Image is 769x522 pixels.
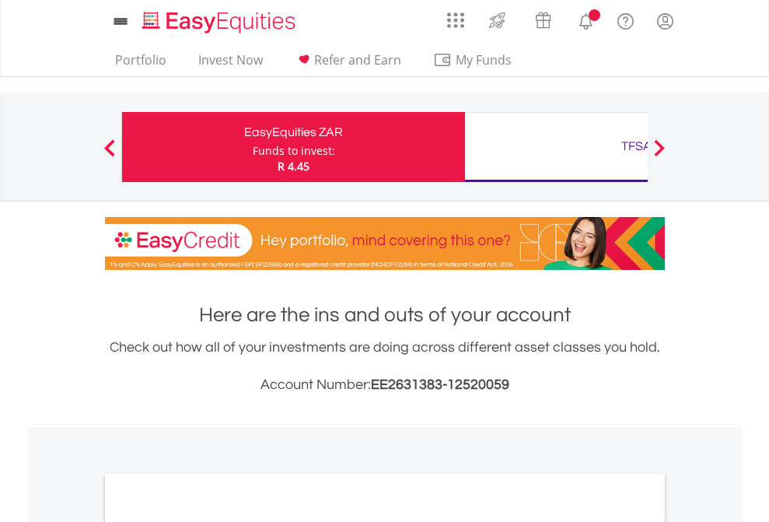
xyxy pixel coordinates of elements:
a: Home page [136,4,302,35]
div: EasyEquities ZAR [131,121,456,143]
a: Invest Now [192,52,269,76]
h3: Account Number: [105,374,665,396]
a: Refer and Earn [288,52,407,76]
a: Portfolio [109,52,173,76]
span: EE2631383-12520059 [371,377,509,392]
img: EasyCredit Promotion Banner [105,217,665,270]
button: Next [644,147,675,163]
div: Check out how all of your investments are doing across different asset classes you hold. [105,337,665,396]
a: My Profile [645,4,685,38]
span: Refer and Earn [314,51,401,68]
span: R 4.45 [278,159,309,173]
img: EasyEquities_Logo.png [139,9,302,35]
div: Funds to invest: [253,143,335,159]
h1: Here are the ins and outs of your account [105,301,665,329]
span: My Funds [433,50,535,70]
a: Notifications [566,4,606,35]
img: thrive-v2.svg [484,8,510,33]
a: AppsGrid [437,4,474,29]
a: Vouchers [520,4,566,33]
img: grid-menu-icon.svg [447,12,464,29]
button: Previous [94,147,125,163]
img: vouchers-v2.svg [530,8,556,33]
a: FAQ's and Support [606,4,645,35]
